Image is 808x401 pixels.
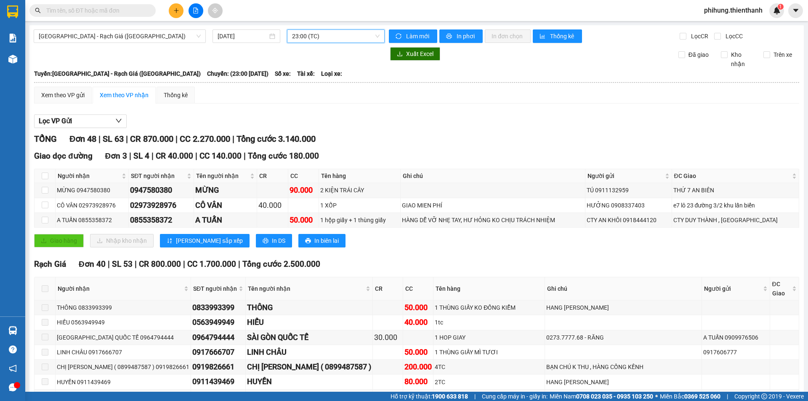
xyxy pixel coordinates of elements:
span: sort-ascending [167,238,173,244]
th: Tên hàng [433,277,545,300]
div: 0919826661 [192,361,244,373]
span: | [238,259,240,269]
span: Làm mới [406,32,431,41]
span: | [232,134,234,144]
span: [PERSON_NAME] sắp xếp [176,236,243,245]
span: Tổng cước 3.140.000 [237,134,316,144]
span: Tài xế: [297,69,315,78]
span: Lọc CC [722,32,744,41]
img: solution-icon [8,34,17,42]
span: | [108,259,110,269]
div: SÀI GÒN QUỐC TẾ [247,332,371,343]
div: 1tc [435,318,543,327]
span: SĐT người nhận [193,284,237,293]
button: sort-ascending[PERSON_NAME] sắp xếp [160,234,250,247]
span: Người nhận [58,284,182,293]
span: ĐC Giao [772,279,790,298]
td: 0947580380 [129,183,194,198]
span: Miền Nam [550,392,653,401]
div: 80.000 [404,376,432,388]
div: 2TC [435,377,543,387]
div: Thống kê [164,90,188,100]
div: 0273.7777.68 - RĂNG [546,333,700,342]
span: printer [446,33,453,40]
div: 200.000 [404,361,432,373]
div: LINH CHÂU [247,346,371,358]
span: Giao dọc đường [34,151,93,161]
span: Chuyến: (23:00 [DATE]) [207,69,268,78]
button: file-add [189,3,203,18]
button: In đơn chọn [485,29,531,43]
span: printer [305,238,311,244]
strong: 0708 023 035 - 0935 103 250 [576,393,653,400]
span: | [195,151,197,161]
div: 1 THÙNG GIẤY MÌ TƯƠI [435,348,543,357]
strong: 1900 633 818 [432,393,468,400]
div: TÚ 0911132959 [587,186,670,195]
input: 14/09/2025 [218,32,268,41]
span: TỔNG [34,134,57,144]
td: 0917666707 [191,345,246,360]
button: printerIn phơi [439,29,483,43]
div: A TUẤN [195,214,256,226]
th: CR [373,277,403,300]
button: caret-down [788,3,803,18]
span: 1 [779,4,782,10]
div: Xem theo VP nhận [100,90,149,100]
button: Lọc VP Gửi [34,114,127,128]
th: CC [288,169,319,183]
td: 0855358372 [129,213,194,228]
td: HIẾU [246,315,373,330]
span: ĐC Giao [674,171,790,181]
button: syncLàm mới [389,29,437,43]
span: sync [396,33,403,40]
td: 0563949949 [191,315,246,330]
span: Đơn 40 [79,259,106,269]
img: warehouse-icon [8,326,17,335]
td: MỪNG [194,183,258,198]
button: aim [208,3,223,18]
div: CTY DUY THÀNH , [GEOGRAPHIC_DATA] [673,215,797,225]
div: 1 THÙNG GIẤY KO ĐỒNG KIỂM [435,303,543,312]
td: LINH CHÂU [246,345,373,360]
span: Lọc CR [688,32,710,41]
th: Tên hàng [319,169,400,183]
div: CHỊ [PERSON_NAME] ( 0899487587 ) 0919826661 [57,362,189,372]
div: HÀNG DỄ VỠ NHẸ TAY, HƯ HỎNG KO CHỊU TRÁCH NHIỆM [402,215,584,225]
button: plus [169,3,183,18]
div: CÔ VÂN [195,199,256,211]
div: 0911439469 [192,376,244,388]
span: CC 140.000 [199,151,242,161]
div: A TUẤN 0909976506 [703,333,768,342]
span: | [151,151,154,161]
span: Người gửi [587,171,663,181]
span: | [98,134,101,144]
div: 50.000 [404,302,432,313]
div: CÔ VÂN 02973928976 [57,201,127,210]
span: file-add [193,8,199,13]
td: CÔ VÂN [194,198,258,213]
th: CR [257,169,288,183]
span: search [35,8,41,13]
span: Người gửi [704,284,761,293]
div: 50.000 [290,214,318,226]
span: Rạch Giá [34,259,66,269]
span: question-circle [9,345,17,353]
span: notification [9,364,17,372]
div: 2 KIỆN TRÁI CÂY [320,186,399,195]
span: Loại xe: [321,69,342,78]
span: Tổng cước 2.500.000 [242,259,320,269]
div: 1 HOP GIAY [435,333,543,342]
span: Cung cấp máy in - giấy in: [482,392,548,401]
img: warehouse-icon [8,55,17,64]
b: Tuyến: [GEOGRAPHIC_DATA] - Rạch Giá ([GEOGRAPHIC_DATA]) [34,70,201,77]
td: A TUẤN [194,213,258,228]
span: CR 870.000 [130,134,173,144]
span: phihung.thienthanh [697,5,769,16]
span: In biên lai [314,236,339,245]
div: HANG [PERSON_NAME] [546,377,700,387]
span: download [397,51,403,58]
button: bar-chartThống kê [533,29,582,43]
button: downloadNhập kho nhận [90,234,154,247]
div: LINH CHÂU 0917666707 [57,348,189,357]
